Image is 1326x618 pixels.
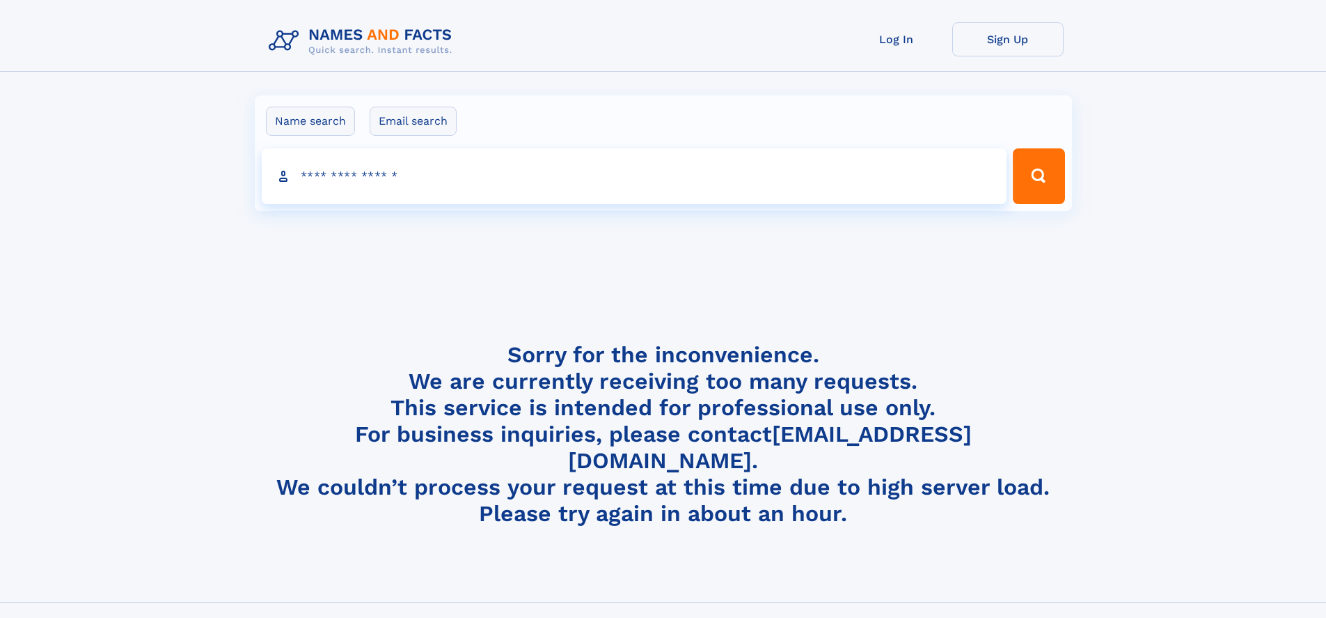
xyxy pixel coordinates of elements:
[841,22,952,56] a: Log In
[263,341,1064,527] h4: Sorry for the inconvenience. We are currently receiving too many requests. This service is intend...
[568,421,972,474] a: [EMAIL_ADDRESS][DOMAIN_NAME]
[262,148,1007,204] input: search input
[952,22,1064,56] a: Sign Up
[1013,148,1064,204] button: Search Button
[266,107,355,136] label: Name search
[370,107,457,136] label: Email search
[263,22,464,60] img: Logo Names and Facts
